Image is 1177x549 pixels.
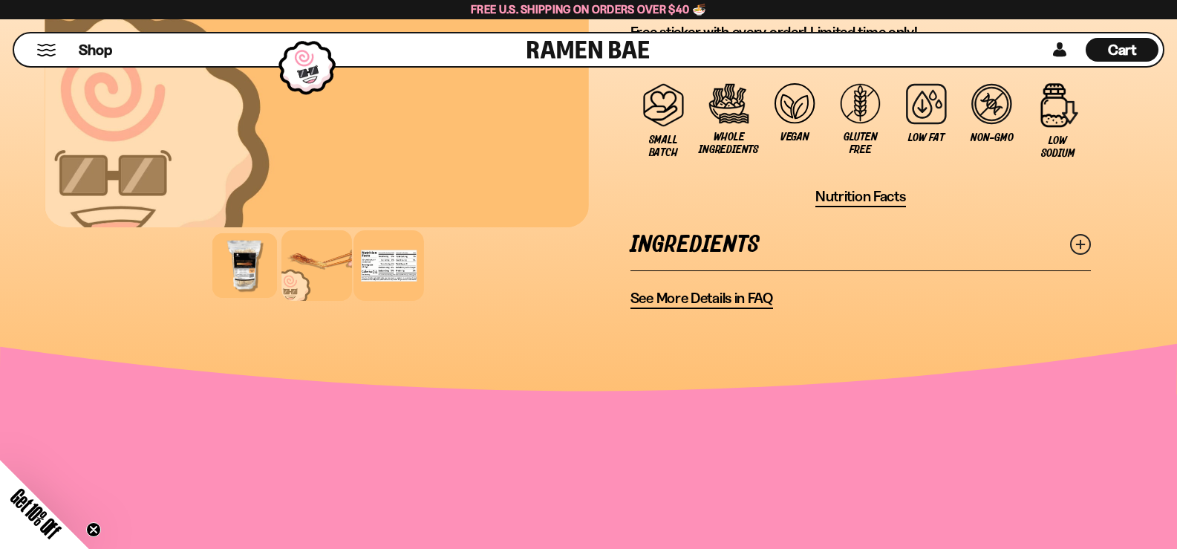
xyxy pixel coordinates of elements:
span: Vegan [780,131,809,143]
span: Gluten Free [835,131,886,156]
span: See More Details in FAQ [630,289,773,308]
button: Mobile Menu Trigger [36,44,56,56]
span: Free U.S. Shipping on Orders over $40 🍜 [471,2,706,16]
button: Nutrition Facts [815,187,906,207]
div: Cart [1086,33,1158,66]
span: Low Sodium [1032,134,1083,160]
span: Shop [79,40,112,60]
span: Whole Ingredients [699,131,758,156]
span: Non-GMO [971,131,1013,144]
span: Get 10% Off [7,484,65,542]
span: Low Fat [908,131,944,144]
a: Shop [79,38,112,62]
a: See More Details in FAQ [630,289,773,309]
span: Nutrition Facts [815,187,906,206]
span: Cart [1108,41,1137,59]
button: Close teaser [86,522,101,537]
a: Ingredients [630,219,1091,270]
span: Small Batch [638,134,689,159]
